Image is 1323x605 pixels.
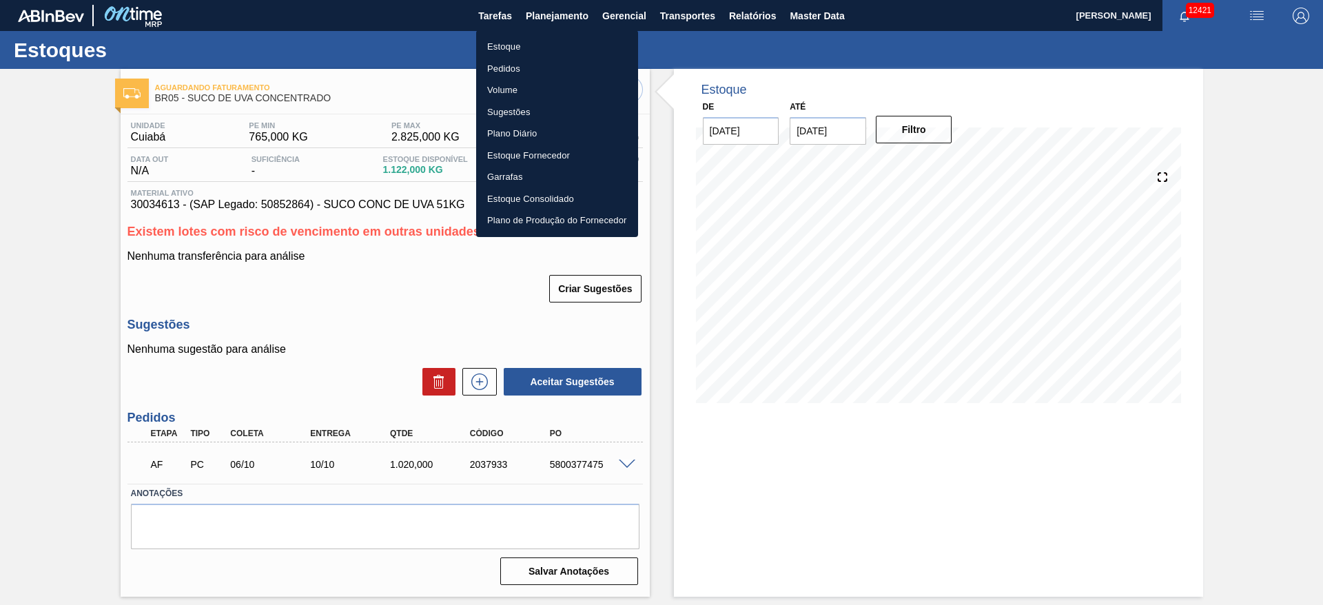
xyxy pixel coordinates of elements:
[476,79,638,101] a: Volume
[476,145,638,167] a: Estoque Fornecedor
[476,101,638,123] a: Sugestões
[476,166,638,188] a: Garrafas
[476,209,638,232] a: Plano de Produção do Fornecedor
[476,36,638,58] a: Estoque
[476,188,638,210] a: Estoque Consolidado
[476,123,638,145] a: Plano Diário
[476,58,638,80] a: Pedidos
